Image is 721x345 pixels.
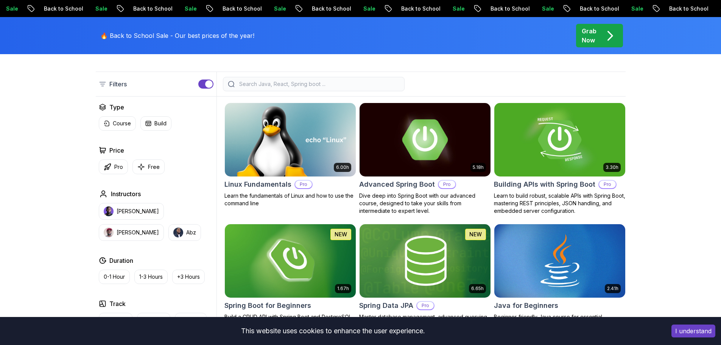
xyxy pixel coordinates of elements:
[224,300,311,311] h2: Spring Boot for Beginners
[638,5,689,12] p: Back to School
[359,224,491,328] a: Spring Data JPA card6.65hNEWSpring Data JPAProMaster database management, advanced querying, and ...
[168,224,201,241] button: instructor imgAbz
[109,256,133,265] h2: Duration
[421,5,445,12] p: Sale
[153,5,178,12] p: Sale
[224,179,291,190] h2: Linux Fundamentals
[180,316,202,324] p: Dev Ops
[359,179,435,190] h2: Advanced Spring Boot
[104,273,125,281] p: 0-1 Hour
[494,224,626,328] a: Java for Beginners card2.41hJava for BeginnersBeginner-friendly Java course for essential program...
[224,313,356,328] p: Build a CRUD API with Spring Boot and PostgreSQL database using Spring Data JPA and Spring AI
[599,181,616,188] p: Pro
[280,5,332,12] p: Back to School
[335,231,347,238] p: NEW
[109,103,124,112] h2: Type
[99,116,136,131] button: Course
[191,5,243,12] p: Back to School
[99,224,164,241] button: instructor img[PERSON_NAME]
[224,192,356,207] p: Learn the fundamentals of Linux and how to use the command line
[137,313,170,327] button: Back End
[224,103,356,207] a: Linux Fundamentals card6.00hLinux FundamentalsProLearn the fundamentals of Linux and how to use t...
[109,299,126,308] h2: Track
[359,192,491,215] p: Dive deep into Spring Boot with our advanced course, designed to take your skills from intermedia...
[104,316,128,324] p: Front End
[117,208,159,215] p: [PERSON_NAME]
[473,164,484,170] p: 5.18h
[6,323,660,339] div: This website uses cookies to enhance the user experience.
[494,103,625,176] img: Building APIs with Spring Boot card
[607,286,618,292] p: 2.41h
[359,313,491,328] p: Master database management, advanced querying, and expert data handling with ease
[104,228,114,237] img: instructor img
[606,164,618,170] p: 3.30h
[336,164,349,170] p: 6.00h
[494,103,626,215] a: Building APIs with Spring Boot card3.30hBuilding APIs with Spring BootProLearn to build robust, s...
[132,159,165,174] button: Free
[224,224,356,328] a: Spring Boot for Beginners card1.67hNEWSpring Boot for BeginnersBuild a CRUD API with Spring Boot ...
[582,27,596,45] p: Grab Now
[370,5,421,12] p: Back to School
[100,31,254,40] p: 🔥 Back to School Sale - Our best prices of the year!
[114,163,123,171] p: Pro
[439,181,455,188] p: Pro
[175,313,207,327] button: Dev Ops
[243,5,267,12] p: Sale
[332,5,356,12] p: Sale
[548,5,600,12] p: Back to School
[356,101,494,178] img: Advanced Spring Boot card
[359,300,413,311] h2: Spring Data JPA
[117,229,159,236] p: [PERSON_NAME]
[12,5,64,12] p: Back to School
[494,313,626,328] p: Beginner-friendly Java course for essential programming skills and application development
[102,5,153,12] p: Back to School
[177,273,200,281] p: +3 Hours
[99,270,130,284] button: 0-1 Hour
[109,146,124,155] h2: Price
[360,224,491,298] img: Spring Data JPA card
[469,231,482,238] p: NEW
[494,300,558,311] h2: Java for Beginners
[225,103,356,176] img: Linux Fundamentals card
[142,316,165,324] p: Back End
[511,5,535,12] p: Sale
[173,228,183,237] img: instructor img
[337,286,349,292] p: 1.67h
[172,270,205,284] button: +3 Hours
[99,159,128,174] button: Pro
[140,116,171,131] button: Build
[148,163,160,171] p: Free
[134,270,168,284] button: 1-3 Hours
[111,189,141,198] h2: Instructors
[225,224,356,298] img: Spring Boot for Beginners card
[186,229,196,236] p: Abz
[154,120,167,127] p: Build
[295,181,312,188] p: Pro
[104,206,114,216] img: instructor img
[494,179,595,190] h2: Building APIs with Spring Boot
[238,80,400,88] input: Search Java, React, Spring boot ...
[113,120,131,127] p: Course
[99,203,164,220] button: instructor img[PERSON_NAME]
[494,224,625,298] img: Java for Beginners card
[109,80,127,89] p: Filters
[359,103,491,215] a: Advanced Spring Boot card5.18hAdvanced Spring BootProDive deep into Spring Boot with our advanced...
[689,5,713,12] p: Sale
[494,192,626,215] p: Learn to build robust, scalable APIs with Spring Boot, mastering REST principles, JSON handling, ...
[99,313,132,327] button: Front End
[64,5,88,12] p: Sale
[471,286,484,292] p: 6.65h
[459,5,511,12] p: Back to School
[139,273,163,281] p: 1-3 Hours
[600,5,624,12] p: Sale
[671,325,715,337] button: Accept cookies
[417,302,434,309] p: Pro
